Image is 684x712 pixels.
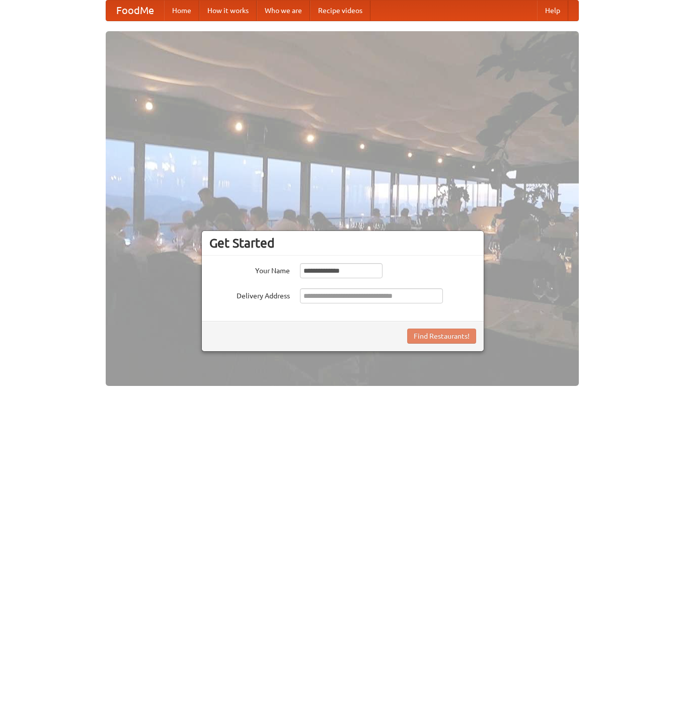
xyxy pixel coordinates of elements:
[310,1,370,21] a: Recipe videos
[407,329,476,344] button: Find Restaurants!
[257,1,310,21] a: Who we are
[164,1,199,21] a: Home
[209,288,290,301] label: Delivery Address
[209,235,476,251] h3: Get Started
[209,263,290,276] label: Your Name
[106,1,164,21] a: FoodMe
[199,1,257,21] a: How it works
[537,1,568,21] a: Help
